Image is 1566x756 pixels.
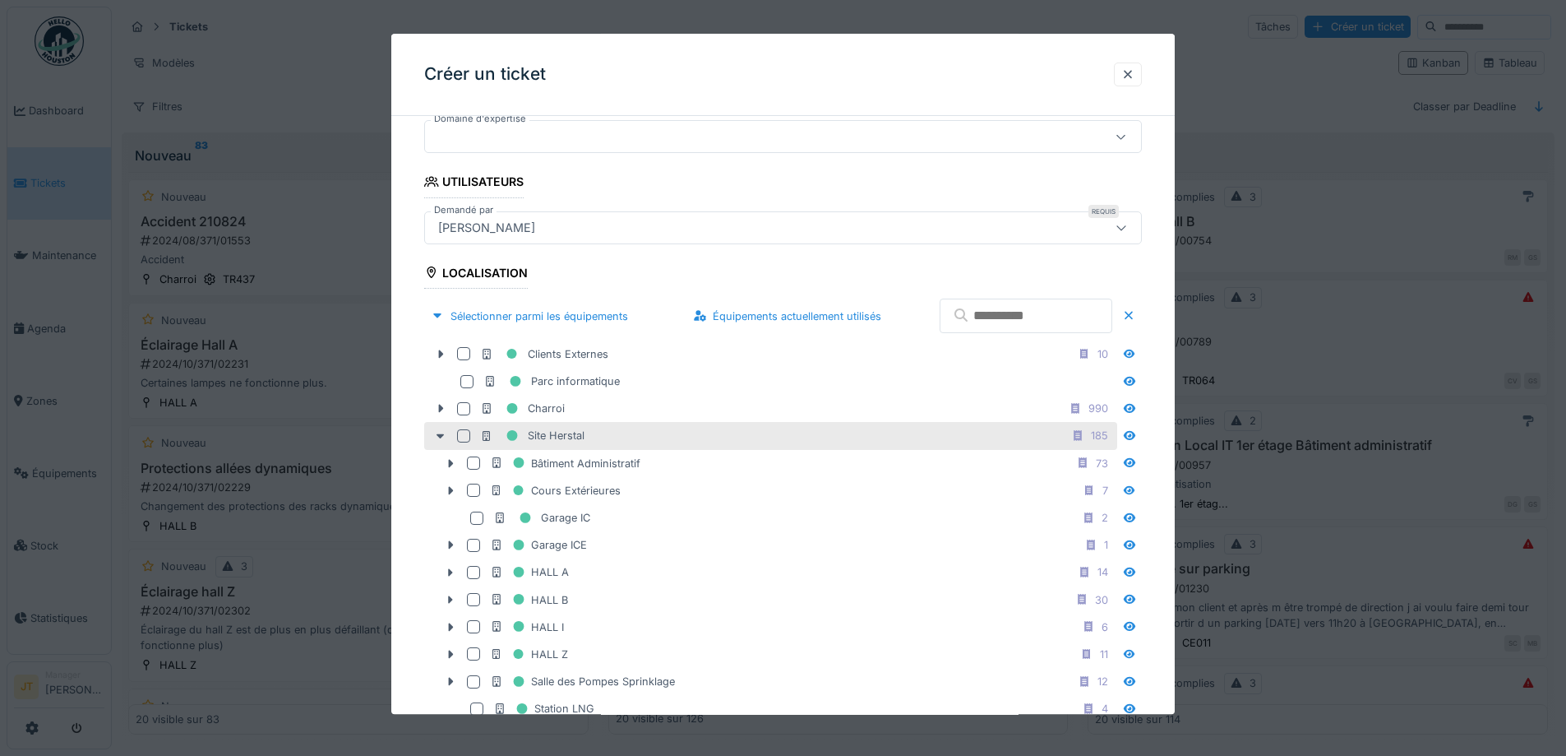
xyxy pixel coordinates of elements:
div: 11 [1100,647,1108,662]
div: 4 [1102,702,1108,717]
div: Parc informatique [483,371,620,392]
label: Domaine d'expertise [431,113,529,127]
div: 1 [1104,537,1108,553]
div: 990 [1088,401,1108,417]
div: [PERSON_NAME] [432,219,542,237]
div: HALL A [490,563,569,583]
label: Demandé par [431,203,497,217]
div: 73 [1096,456,1108,471]
div: Requis [1088,205,1119,218]
div: Bâtiment Administratif [490,453,640,474]
h3: Créer un ticket [424,64,546,85]
div: Charroi [480,399,565,420]
div: Salle des Pompes Sprinklage [490,671,675,692]
div: 7 [1102,483,1108,499]
div: Sélectionner parmi les équipements [424,305,635,327]
div: Localisation [424,261,528,289]
div: Garage ICE [490,535,587,555]
div: 185 [1091,429,1108,444]
div: 14 [1097,565,1108,581]
div: 6 [1102,619,1108,635]
div: HALL B [490,590,568,610]
div: HALL Z [490,644,568,665]
div: 2 [1102,510,1108,526]
div: Site Herstal [480,426,584,447]
div: Utilisateurs [424,170,524,198]
div: HALL I [490,617,564,638]
div: Garage IC [493,508,590,528]
div: 12 [1097,674,1108,689]
div: Équipements actuellement utilisés [686,305,888,327]
div: Cours Extérieures [490,480,621,501]
div: 30 [1095,592,1108,608]
div: Station LNG [493,699,594,720]
div: 10 [1097,346,1108,362]
div: Clients Externes [480,344,608,364]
